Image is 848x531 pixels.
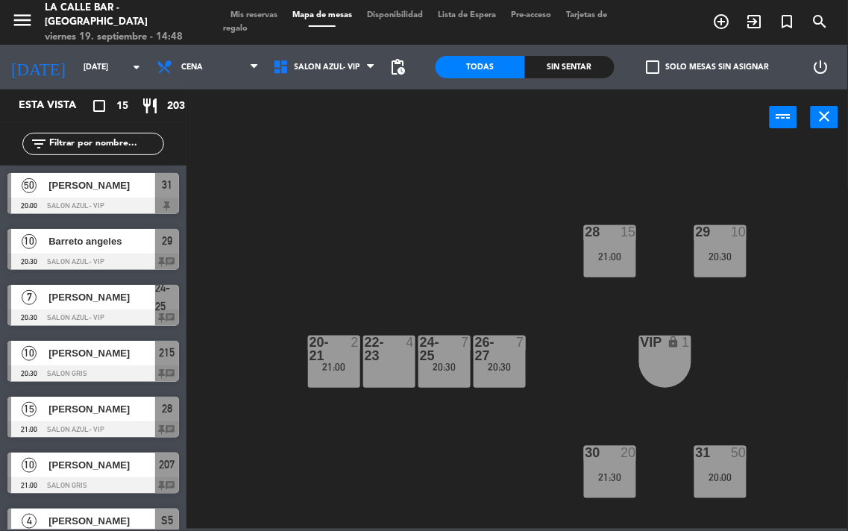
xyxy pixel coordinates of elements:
span: pending_actions [389,58,407,76]
span: Barreto angeles [48,233,155,249]
span: 15 [116,98,128,115]
label: Solo mesas sin asignar [647,60,770,74]
input: Filtrar por nombre... [48,136,163,152]
button: close [811,106,838,128]
div: 20:30 [694,251,747,262]
div: La Calle Bar - [GEOGRAPHIC_DATA] [45,1,201,30]
div: 15 [621,225,636,239]
span: Cena [181,63,203,72]
span: Mis reservas [223,11,285,19]
div: 20 [621,446,636,459]
i: menu [11,9,34,31]
i: search [811,13,829,31]
div: VIP [641,336,641,349]
div: 20:30 [418,362,471,372]
i: add_circle_outline [713,13,731,31]
i: crop_square [90,97,108,115]
span: Mapa de mesas [285,11,359,19]
span: [PERSON_NAME] [48,345,155,361]
button: power_input [770,106,797,128]
i: turned_in_not [779,13,797,31]
span: 24-25 [155,279,179,315]
div: 7 [517,336,526,349]
span: Lista de Espera [430,11,503,19]
i: restaurant [141,97,159,115]
i: lock [667,336,679,348]
span: [PERSON_NAME] [48,177,155,193]
span: 215 [160,344,175,362]
div: 7 [462,336,471,349]
span: Pre-acceso [503,11,559,19]
div: 4 [406,336,415,349]
span: 29 [162,232,172,250]
span: check_box_outline_blank [647,60,660,74]
div: 30 [585,446,586,459]
div: 26-27 [475,336,476,362]
span: 50 [22,178,37,193]
i: power_settings_new [812,58,830,76]
i: close [816,107,834,125]
i: exit_to_app [746,13,764,31]
div: 21:00 [308,362,360,372]
span: 28 [162,400,172,418]
i: power_input [775,107,793,125]
span: 10 [22,234,37,249]
span: Disponibilidad [359,11,430,19]
i: arrow_drop_down [128,58,145,76]
span: 10 [22,458,37,473]
span: [PERSON_NAME] [48,513,155,529]
div: Esta vista [7,97,107,115]
span: [PERSON_NAME] [48,289,155,305]
div: 21:30 [584,472,636,483]
div: 28 [585,225,586,239]
span: [PERSON_NAME] [48,457,155,473]
button: menu [11,9,34,37]
div: viernes 19. septiembre - 14:48 [45,30,201,45]
div: Sin sentar [525,56,615,78]
span: [PERSON_NAME] [48,401,155,417]
span: 4 [22,514,37,529]
span: 10 [22,346,37,361]
div: 10 [732,225,747,239]
div: 21:00 [584,251,636,262]
span: S5 [161,512,173,530]
span: 31 [162,176,172,194]
div: 20:30 [474,362,526,372]
div: Todas [436,56,525,78]
span: 203 [167,98,185,115]
span: 207 [160,456,175,474]
div: 20-21 [310,336,310,362]
div: 20:00 [694,472,747,483]
span: 7 [22,290,37,305]
div: 50 [732,446,747,459]
div: 2 [351,336,360,349]
span: 15 [22,402,37,417]
div: 1 [682,336,691,349]
span: SALON AZUL- VIP [295,63,360,72]
i: filter_list [30,135,48,153]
